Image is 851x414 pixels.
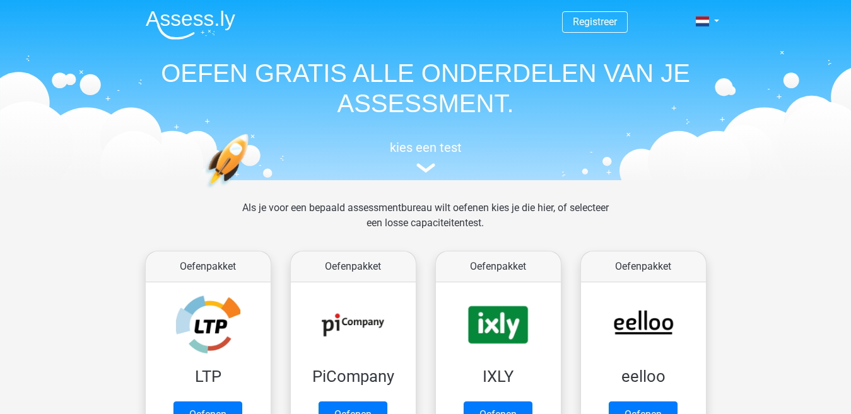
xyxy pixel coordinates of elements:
a: kies een test [136,140,716,173]
img: oefenen [205,134,298,248]
h1: OEFEN GRATIS ALLE ONDERDELEN VAN JE ASSESSMENT. [136,58,716,118]
h5: kies een test [136,140,716,155]
img: assessment [416,163,435,173]
div: Als je voor een bepaald assessmentbureau wilt oefenen kies je die hier, of selecteer een losse ca... [232,200,619,246]
img: Assessly [146,10,235,40]
a: Registreer [573,16,617,28]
